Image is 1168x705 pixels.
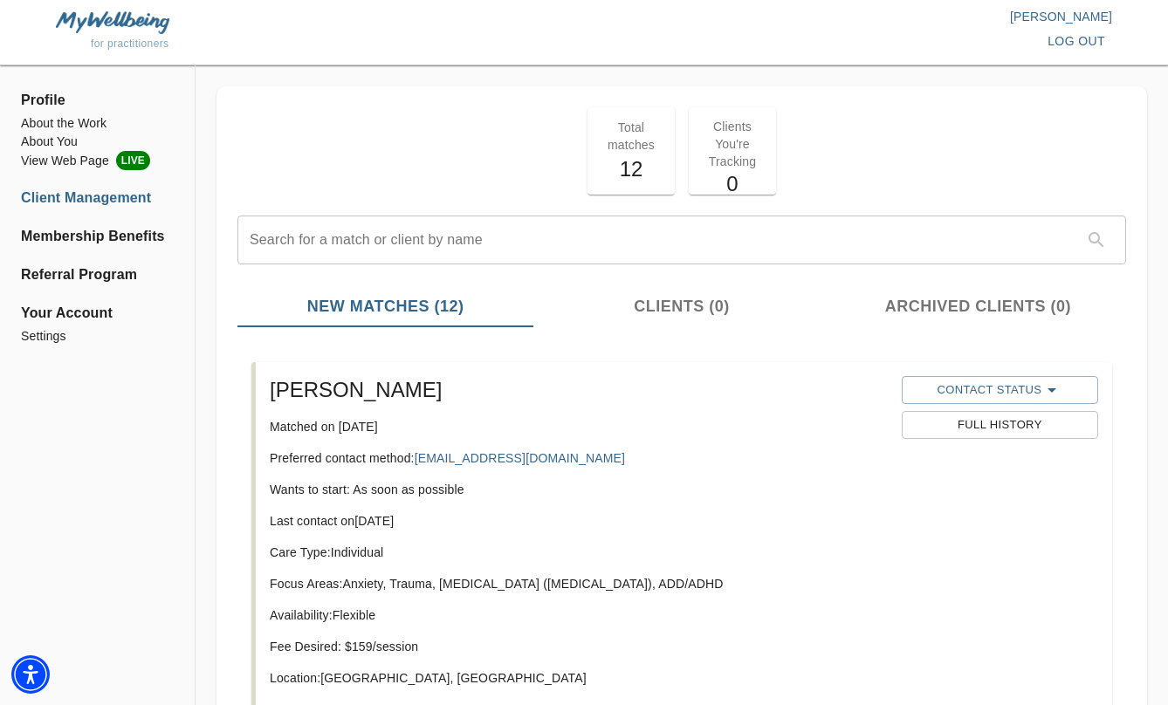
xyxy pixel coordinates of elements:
button: log out [1041,25,1112,58]
p: [PERSON_NAME] [584,8,1112,25]
a: Referral Program [21,264,174,285]
p: Focus Areas: Anxiety, Trauma, [MEDICAL_DATA] ([MEDICAL_DATA]), ADD/ADHD [270,575,888,592]
p: Fee Desired: $ 159 /session [270,638,888,655]
p: Location: [GEOGRAPHIC_DATA], [GEOGRAPHIC_DATA] [270,669,888,687]
span: Your Account [21,303,174,324]
p: Preferred contact method: [270,449,888,467]
p: Matched on [DATE] [270,418,888,435]
span: LIVE [116,151,150,170]
p: Care Type: Individual [270,544,888,561]
p: Total matches [598,119,664,154]
img: MyWellbeing [56,11,169,33]
span: log out [1048,31,1105,52]
a: About the Work [21,114,174,133]
a: [EMAIL_ADDRESS][DOMAIN_NAME] [415,451,625,465]
a: View Web PageLIVE [21,151,174,170]
div: Accessibility Menu [11,655,50,694]
button: Full History [902,411,1098,439]
a: About You [21,133,174,151]
p: Last contact on [DATE] [270,512,888,530]
span: Clients (0) [544,295,819,318]
span: Contact Status [910,380,1089,400]
a: Client Management [21,188,174,209]
li: View Web Page [21,151,174,170]
a: Membership Benefits [21,226,174,247]
h5: 12 [598,155,664,183]
span: New Matches (12) [248,295,523,318]
button: Contact Status [902,376,1098,404]
h5: [PERSON_NAME] [270,376,888,404]
span: for practitioners [91,38,169,50]
h5: 0 [699,170,766,198]
span: Profile [21,90,174,111]
a: Settings [21,327,174,346]
p: Clients You're Tracking [699,118,766,170]
p: Wants to start: As soon as possible [270,481,888,498]
p: Availability: Flexible [270,606,888,624]
span: Archived Clients (0) [841,295,1116,318]
span: Full History [910,415,1089,435]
